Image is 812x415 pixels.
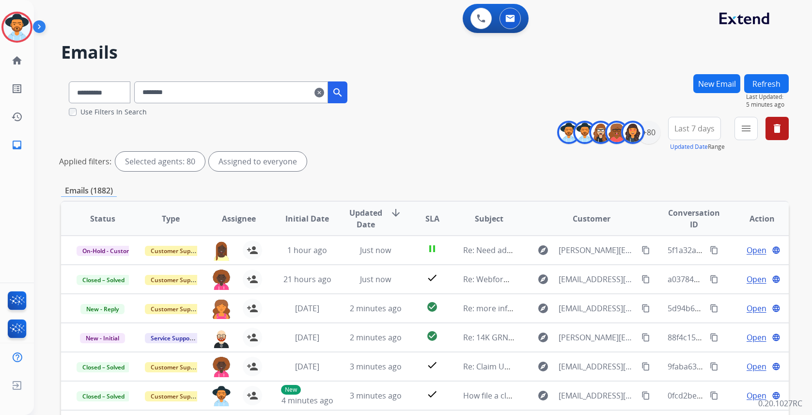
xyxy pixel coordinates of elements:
button: Updated Date [670,143,708,151]
span: [EMAIL_ADDRESS][DOMAIN_NAME] [559,273,637,285]
span: [PERSON_NAME][EMAIL_ADDRESS][PERSON_NAME][DOMAIN_NAME] [559,244,637,256]
span: Open [747,390,766,401]
mat-icon: content_copy [710,304,718,313]
button: Refresh [744,74,789,93]
span: Re: more information needed. [463,303,573,314]
span: 5 minutes ago [746,101,789,109]
img: agent-avatar [212,328,231,348]
span: [EMAIL_ADDRESS][DOMAIN_NAME] [559,361,637,372]
span: On-Hold - Customer [77,246,143,256]
span: [DATE] [295,361,319,372]
span: New - Initial [80,333,125,343]
img: agent-avatar [212,357,231,377]
mat-icon: arrow_downward [390,207,402,219]
span: Customer Support [145,362,208,372]
span: 1 hour ago [287,245,327,255]
p: New [281,385,301,395]
label: Use Filters In Search [80,107,147,117]
span: SLA [425,213,439,224]
p: 0.20.1027RC [758,398,802,409]
mat-icon: language [772,391,781,400]
mat-icon: check_circle [426,330,438,342]
span: Customer Support [145,246,208,256]
mat-icon: content_copy [641,333,650,342]
mat-icon: inbox [11,139,23,151]
mat-icon: content_copy [710,275,718,284]
span: Range [670,143,725,151]
mat-icon: content_copy [710,246,718,255]
mat-icon: person_add [247,332,258,343]
mat-icon: check [426,359,438,371]
span: [PERSON_NAME][EMAIL_ADDRESS][DOMAIN_NAME] [559,332,637,343]
mat-icon: delete [771,123,783,134]
img: agent-avatar [212,240,231,261]
mat-icon: search [332,87,344,98]
mat-icon: explore [537,390,549,401]
span: Closed – Solved [77,362,130,372]
th: Action [720,202,789,236]
span: 3 minutes ago [350,361,402,372]
span: 3 minutes ago [350,390,402,401]
img: agent-avatar [212,299,231,319]
span: 0fcd2bef-5eac-4119-b887-19f8c49039d4 [668,390,812,401]
span: Customer [573,213,610,224]
mat-icon: language [772,333,781,342]
span: Re: Claim Update [463,361,526,372]
mat-icon: content_copy [641,304,650,313]
mat-icon: explore [537,273,549,285]
span: Re: 14K GRN EME & DIAMOND RING SZ 6 has been delivered for servicing [463,332,728,343]
span: Re: Webform from [EMAIL_ADDRESS][DOMAIN_NAME] on [DATE] [463,274,696,285]
span: [DATE] [295,332,319,343]
mat-icon: explore [537,244,549,256]
mat-icon: content_copy [641,362,650,371]
mat-icon: person_add [247,303,258,314]
span: Service Support [145,333,200,343]
mat-icon: content_copy [641,391,650,400]
span: Open [747,361,766,372]
mat-icon: history [11,111,23,123]
span: Updated Date [349,207,382,230]
span: Subject [475,213,503,224]
span: Just now [360,274,391,285]
span: Open [747,273,766,285]
span: How file a claim [463,390,520,401]
span: New - Reply [80,304,125,314]
button: Last 7 days [668,117,721,140]
span: [DATE] [295,303,319,314]
span: Last 7 days [674,127,715,130]
span: Closed – Solved [77,391,130,401]
mat-icon: pause [426,243,438,255]
mat-icon: content_copy [710,362,718,371]
p: Applied filters: [59,156,111,167]
img: agent-avatar [212,270,231,290]
span: 21 hours ago [283,274,331,285]
mat-icon: person_add [247,273,258,285]
span: Last Updated: [746,93,789,101]
mat-icon: check [426,272,438,284]
button: New Email [693,74,740,93]
h2: Emails [61,43,789,62]
span: Open [747,303,766,314]
span: Assignee [222,213,256,224]
span: Type [162,213,180,224]
mat-icon: person_add [247,390,258,401]
span: 4 minutes ago [281,395,333,406]
mat-icon: person_add [247,361,258,372]
span: Initial Date [285,213,329,224]
mat-icon: explore [537,332,549,343]
img: avatar [3,14,31,41]
mat-icon: language [772,304,781,313]
mat-icon: check [426,388,438,400]
span: Status [90,213,115,224]
mat-icon: explore [537,303,549,314]
span: Just now [360,245,391,255]
mat-icon: menu [740,123,752,134]
mat-icon: content_copy [710,333,718,342]
span: Open [747,332,766,343]
div: Selected agents: 80 [115,152,205,171]
span: Customer Support [145,391,208,401]
mat-icon: content_copy [641,275,650,284]
span: Closed – Solved [77,275,130,285]
span: Re: Need additional information [463,245,580,255]
span: 2 minutes ago [350,303,402,314]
